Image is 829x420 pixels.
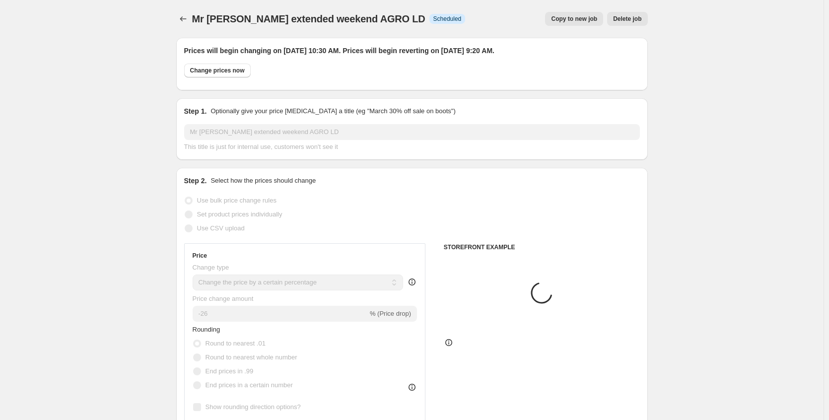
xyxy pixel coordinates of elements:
button: Change prices now [184,64,251,77]
h6: STOREFRONT EXAMPLE [444,243,640,251]
span: Round to nearest whole number [206,353,297,361]
p: Select how the prices should change [210,176,316,186]
span: Scheduled [433,15,462,23]
span: Copy to new job [551,15,597,23]
span: Rounding [193,326,220,333]
button: Delete job [607,12,647,26]
h2: Prices will begin changing on [DATE] 10:30 AM. Prices will begin reverting on [DATE] 9:20 AM. [184,46,640,56]
span: Use bulk price change rules [197,197,276,204]
button: Price change jobs [176,12,190,26]
span: Mr [PERSON_NAME] extended weekend AGRO LD [192,13,425,24]
span: Delete job [613,15,641,23]
input: -15 [193,306,368,322]
button: Copy to new job [545,12,603,26]
span: % (Price drop) [370,310,411,317]
h3: Price [193,252,207,260]
span: This title is just for internal use, customers won't see it [184,143,338,150]
span: End prices in .99 [206,367,254,375]
p: Optionally give your price [MEDICAL_DATA] a title (eg "March 30% off sale on boots") [210,106,455,116]
span: Price change amount [193,295,254,302]
span: Round to nearest .01 [206,340,266,347]
span: Use CSV upload [197,224,245,232]
span: Show rounding direction options? [206,403,301,411]
div: help [407,277,417,287]
h2: Step 1. [184,106,207,116]
span: Change type [193,264,229,271]
h2: Step 2. [184,176,207,186]
span: Change prices now [190,67,245,74]
span: Set product prices individually [197,210,282,218]
input: 30% off holiday sale [184,124,640,140]
span: End prices in a certain number [206,381,293,389]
